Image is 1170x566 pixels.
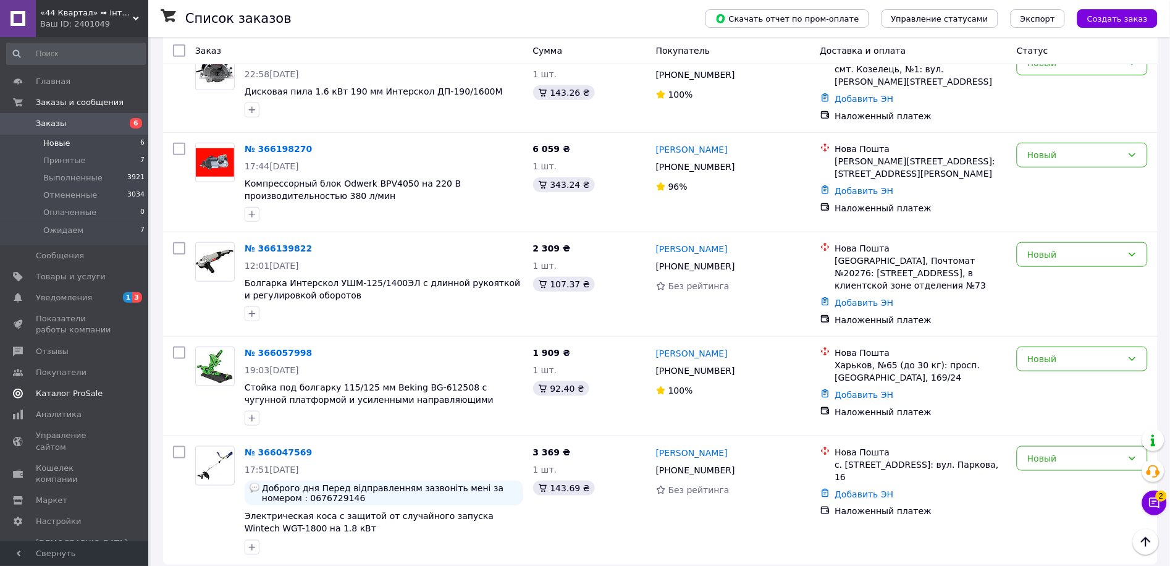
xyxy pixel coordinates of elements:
[656,46,710,56] span: Покупатель
[656,465,735,475] span: [PHONE_NUMBER]
[196,452,234,481] img: Фото товару
[127,190,145,201] span: 3034
[1156,491,1167,502] span: 2
[533,243,571,253] span: 2 309 ₴
[140,155,145,166] span: 7
[835,143,1008,155] div: Нова Пошта
[245,243,312,253] a: № 366139822
[6,43,146,65] input: Поиск
[668,182,688,192] span: 96%
[533,161,557,171] span: 1 шт.
[1087,14,1148,23] span: Создать заказ
[195,446,235,486] a: Фото товару
[1027,352,1122,366] div: Новый
[1133,529,1159,555] button: Наверх
[43,172,103,184] span: Выполненные
[1011,9,1065,28] button: Экспорт
[195,143,235,182] a: Фото товару
[835,242,1008,255] div: Нова Пошта
[533,365,557,375] span: 1 шт.
[245,87,503,96] a: Дисковая пила 1.6 кВт 190 мм Интерскол ДП-190/1600М
[656,243,728,255] a: [PERSON_NAME]
[36,388,103,399] span: Каталог ProSale
[533,381,589,396] div: 92.40 ₴
[132,292,142,303] span: 3
[835,446,1008,458] div: Нова Пошта
[835,202,1008,214] div: Наложенный платеж
[185,11,292,26] h1: Список заказов
[1021,14,1055,23] span: Экспорт
[36,97,124,108] span: Заказы и сообщения
[668,485,730,495] span: Без рейтинга
[36,516,81,527] span: Настройки
[195,347,235,386] a: Фото товару
[835,298,894,308] a: Добавить ЭН
[656,347,728,360] a: [PERSON_NAME]
[245,512,494,534] a: Электрическая коса с защитой от случайного запуска Wintech WGT-1800 на 1.8 кВт
[123,292,133,303] span: 1
[140,138,145,149] span: 6
[245,365,299,375] span: 19:03[DATE]
[533,85,595,100] div: 143.26 ₴
[127,172,145,184] span: 3921
[250,483,259,493] img: :speech_balloon:
[196,148,234,177] img: Фото товару
[245,348,312,358] a: № 366057998
[36,250,84,261] span: Сообщения
[196,248,234,277] img: Фото товару
[668,281,730,291] span: Без рейтинга
[262,483,518,503] span: Доброго дня Перед відправленням зазвоніть мені за номером : 0676729146
[533,177,595,192] div: 343.24 ₴
[835,489,894,499] a: Добавить ЭН
[36,430,114,452] span: Управление сайтом
[835,155,1008,180] div: [PERSON_NAME][STREET_ADDRESS]: [STREET_ADDRESS][PERSON_NAME]
[835,390,894,400] a: Добавить ЭН
[835,505,1008,518] div: Наложенный платеж
[43,225,83,236] span: Ожидаем
[533,69,557,79] span: 1 шт.
[835,314,1008,326] div: Наложенный платеж
[43,155,86,166] span: Принятые
[1027,248,1122,261] div: Новый
[1017,46,1048,56] span: Статус
[1065,13,1158,23] a: Создать заказ
[835,347,1008,359] div: Нова Пошта
[195,46,221,56] span: Заказ
[245,465,299,475] span: 17:51[DATE]
[715,13,859,24] span: Скачать отчет по пром-оплате
[36,463,114,485] span: Кошелек компании
[668,90,693,99] span: 100%
[36,76,70,87] span: Главная
[835,63,1008,88] div: смт. Козелець, №1: вул. [PERSON_NAME][STREET_ADDRESS]
[43,190,97,201] span: Отмененные
[533,447,571,457] span: 3 369 ₴
[533,277,595,292] div: 107.37 ₴
[835,406,1008,418] div: Наложенный платеж
[196,349,234,383] img: Фото товару
[130,118,142,129] span: 6
[245,179,461,201] a: Компрессорный блок Odwerk BPV4050 на 220 В производительностью 380 л/мин
[656,143,728,156] a: [PERSON_NAME]
[36,409,82,420] span: Аналитика
[656,261,735,271] span: [PHONE_NUMBER]
[1027,452,1122,465] div: Новый
[245,382,494,405] a: Стойка под болгарку 115/125 мм Beking BG-612508 с чугунной платформой и усиленными направляющими
[533,46,563,56] span: Сумма
[835,458,1008,483] div: с. [STREET_ADDRESS]: вул. Паркова, 16
[835,110,1008,122] div: Наложенный платеж
[245,144,312,154] a: № 366198270
[533,348,571,358] span: 1 909 ₴
[36,271,106,282] span: Товары и услуги
[1027,148,1122,162] div: Новый
[245,278,520,300] a: Болгарка Интерскол УШМ-125/1400ЭЛ с длинной рукояткой и регулировкой оборотов
[705,9,869,28] button: Скачать отчет по пром-оплате
[36,495,67,506] span: Маркет
[533,144,571,154] span: 6 059 ₴
[656,447,728,459] a: [PERSON_NAME]
[195,242,235,282] a: Фото товару
[656,366,735,376] span: [PHONE_NUMBER]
